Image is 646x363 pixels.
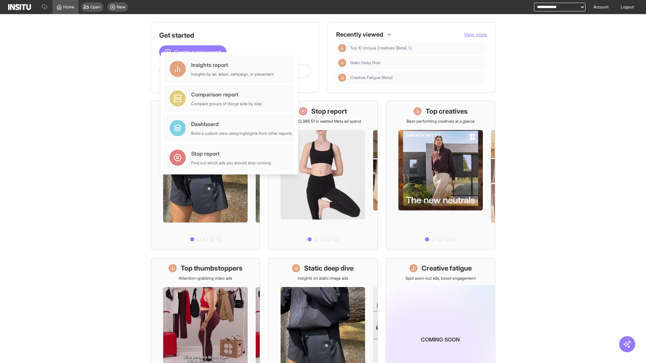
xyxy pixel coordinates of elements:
[338,74,346,82] div: Insights
[298,276,348,281] p: Insights on static image ads
[159,45,226,59] button: Create a new report
[63,4,74,10] span: Home
[304,264,354,273] h1: Static deep dive
[464,31,487,38] button: View more
[338,59,346,67] div: Insights
[191,120,292,128] div: Dashboard
[350,45,481,51] span: Top 10 Unique Creatives [Beta]
[117,4,125,10] span: New
[174,48,221,56] span: Create a new report
[350,75,393,80] span: Creative Fatigue [Beta]
[191,150,271,158] div: Stop report
[91,4,101,10] span: Open
[268,101,378,250] a: Stop reportSave £22,985.51 in wasted Meta ad spend
[181,264,243,273] h1: Top thumbstoppers
[350,75,481,80] span: Creative Fatigue [Beta]
[464,32,487,37] span: View more
[386,101,495,250] a: Top creativesBest-performing creatives at a glance
[191,61,274,69] div: Insights report
[191,160,271,166] div: Find out which ads you should stop running
[159,31,311,40] h1: Get started
[350,60,380,66] span: Static Deep Dive
[8,4,31,10] img: Logo
[191,131,292,136] div: Build a custom view using highlights from other reports
[191,90,262,98] div: Comparison report
[285,119,361,124] p: Save £22,985.51 in wasted Meta ad spend
[311,107,347,116] h1: Stop report
[426,107,468,116] h1: Top creatives
[350,60,481,66] span: Static Deep Dive
[191,101,262,107] div: Compare groups of things side by side
[179,276,232,281] p: Attention-grabbing video ads
[338,44,346,52] div: Insights
[350,45,412,51] span: Top 10 Unique Creatives [Beta]
[151,101,260,250] a: What's live nowSee all active ads instantly
[191,72,274,77] div: Insights by ad, adset, campaign, or placement
[406,119,475,124] p: Best-performing creatives at a glance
